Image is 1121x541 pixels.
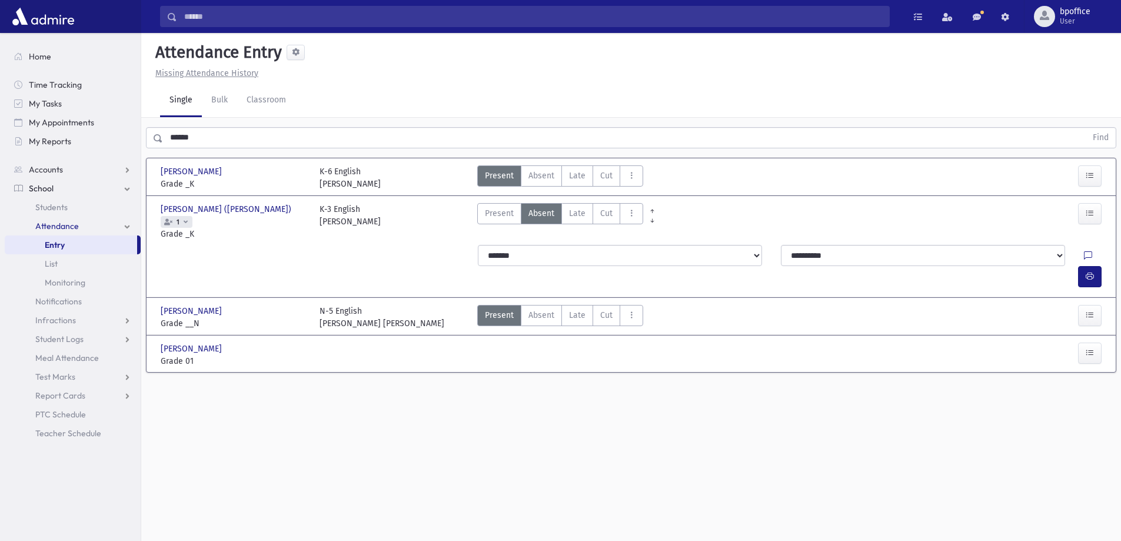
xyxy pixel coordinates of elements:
a: School [5,179,141,198]
a: My Tasks [5,94,141,113]
div: AttTypes [477,305,643,330]
h5: Attendance Entry [151,42,282,62]
a: Single [160,84,202,117]
a: Entry [5,235,137,254]
a: My Appointments [5,113,141,132]
span: Infractions [35,315,76,326]
span: Present [485,207,514,220]
span: Teacher Schedule [35,428,101,439]
div: K-3 English [PERSON_NAME] [320,203,381,240]
a: My Reports [5,132,141,151]
span: [PERSON_NAME] [161,165,224,178]
div: AttTypes [477,203,643,240]
a: Bulk [202,84,237,117]
span: Cut [600,309,613,321]
span: Grade 01 [161,355,308,367]
span: 1 [174,218,182,226]
span: List [45,258,58,269]
span: Meal Attendance [35,353,99,363]
div: N-5 English [PERSON_NAME] [PERSON_NAME] [320,305,444,330]
span: [PERSON_NAME] [161,343,224,355]
span: My Tasks [29,98,62,109]
span: Absent [528,309,554,321]
span: User [1060,16,1090,26]
a: Time Tracking [5,75,141,94]
span: bpoffice [1060,7,1090,16]
a: PTC Schedule [5,405,141,424]
span: Grade _K [161,178,308,190]
span: [PERSON_NAME] [161,305,224,317]
span: Cut [600,170,613,182]
span: Present [485,170,514,182]
span: Entry [45,240,65,250]
a: Teacher Schedule [5,424,141,443]
a: Test Marks [5,367,141,386]
span: Time Tracking [29,79,82,90]
a: Missing Attendance History [151,68,258,78]
span: Late [569,309,586,321]
span: School [29,183,54,194]
a: Notifications [5,292,141,311]
span: My Reports [29,136,71,147]
a: List [5,254,141,273]
span: Test Marks [35,371,75,382]
span: Present [485,309,514,321]
span: Grade _K [161,228,308,240]
span: [PERSON_NAME] ([PERSON_NAME]) [161,203,294,215]
a: Student Logs [5,330,141,349]
div: AttTypes [477,165,643,190]
span: Notifications [35,296,82,307]
span: Cut [600,207,613,220]
span: Absent [528,170,554,182]
span: My Appointments [29,117,94,128]
a: Meal Attendance [5,349,141,367]
a: Accounts [5,160,141,179]
span: Late [569,170,586,182]
span: Monitoring [45,277,85,288]
span: Grade __N [161,317,308,330]
a: Report Cards [5,386,141,405]
span: Late [569,207,586,220]
a: Home [5,47,141,66]
span: Home [29,51,51,62]
u: Missing Attendance History [155,68,258,78]
span: Accounts [29,164,63,175]
a: Attendance [5,217,141,235]
span: Report Cards [35,390,85,401]
span: Absent [528,207,554,220]
a: Classroom [237,84,295,117]
input: Search [177,6,889,27]
img: AdmirePro [9,5,77,28]
button: Find [1086,128,1116,148]
a: Students [5,198,141,217]
span: Students [35,202,68,213]
a: Infractions [5,311,141,330]
span: PTC Schedule [35,409,86,420]
span: Student Logs [35,334,84,344]
span: Attendance [35,221,79,231]
div: K-6 English [PERSON_NAME] [320,165,381,190]
a: Monitoring [5,273,141,292]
